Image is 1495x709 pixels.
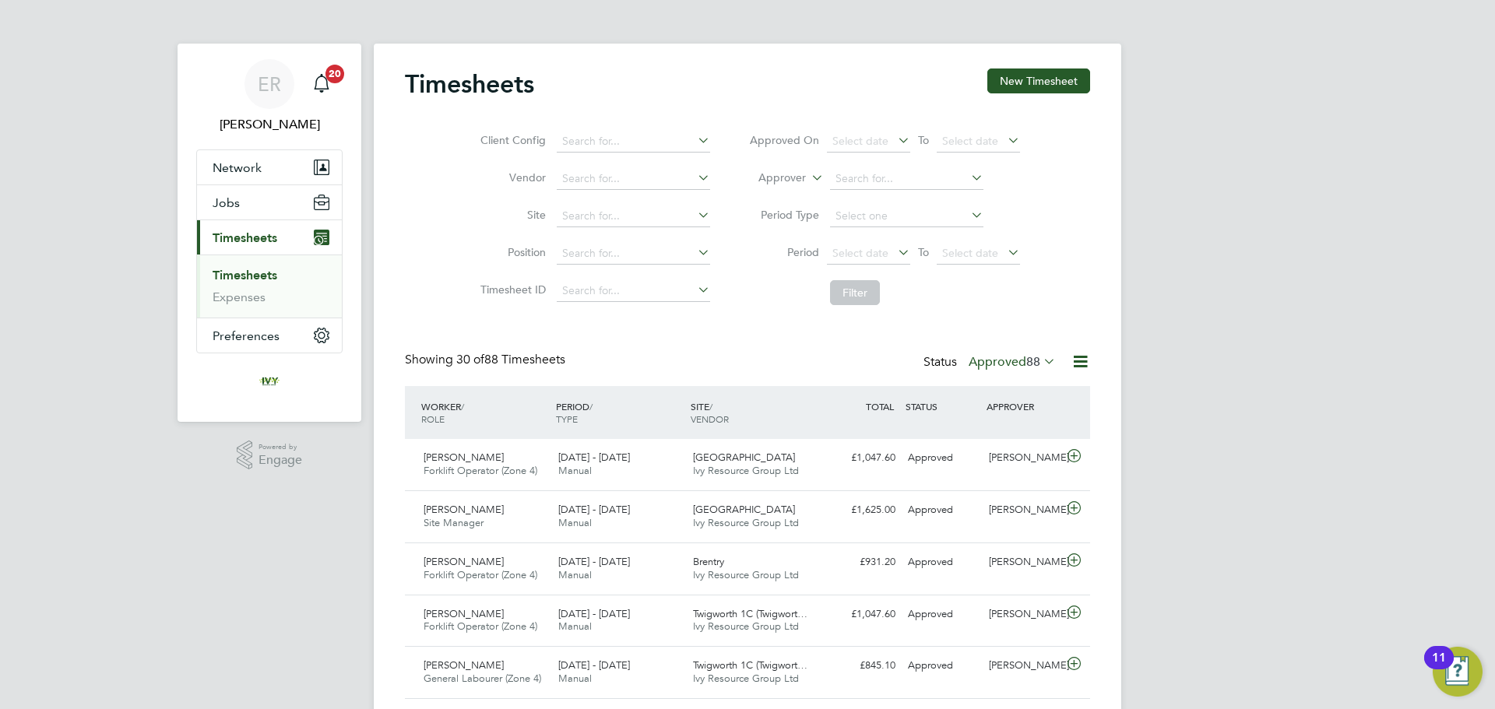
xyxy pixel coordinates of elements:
span: To [913,130,934,150]
input: Select one [830,205,983,227]
div: Approved [902,445,983,471]
div: [PERSON_NAME] [983,602,1064,627]
div: Approved [902,497,983,523]
span: 88 [1026,354,1040,370]
button: Network [197,150,342,184]
button: New Timesheet [987,68,1090,93]
label: Timesheet ID [476,283,546,297]
span: Manual [558,672,592,685]
button: Filter [830,280,880,305]
span: / [461,400,464,412]
label: Client Config [476,133,546,147]
span: Emma Randall [196,115,343,134]
input: Search for... [557,243,710,265]
button: Open Resource Center, 11 new notifications [1433,647,1483,697]
span: Forklift Operator (Zone 4) [424,568,537,581]
input: Search for... [557,168,710,190]
a: 20 [306,59,337,109]
div: Status [923,352,1059,374]
button: Preferences [197,318,342,353]
span: Manual [558,568,592,581]
a: Expenses [213,290,266,304]
span: Manual [558,464,592,477]
span: Ivy Resource Group Ltd [693,516,799,529]
div: £1,047.60 [821,445,902,471]
div: [PERSON_NAME] [983,549,1064,575]
span: Site Manager [424,516,484,529]
input: Search for... [557,280,710,302]
input: Search for... [557,131,710,153]
span: To [913,242,934,262]
h2: Timesheets [405,68,534,100]
div: 11 [1432,658,1446,678]
span: TOTAL [866,400,894,412]
div: [PERSON_NAME] [983,445,1064,471]
div: PERIOD [552,392,687,433]
img: ivyresourcegroup-logo-retina.png [257,369,282,394]
span: Timesheets [213,230,277,245]
label: Period [749,245,819,259]
span: 20 [325,65,344,83]
span: / [589,400,593,412]
span: [PERSON_NAME] [424,658,504,672]
button: Timesheets [197,220,342,254]
span: [PERSON_NAME] [424,503,504,516]
span: Engage [259,454,302,467]
span: Ivy Resource Group Ltd [693,619,799,633]
label: Vendor [476,170,546,184]
span: [PERSON_NAME] [424,451,504,464]
nav: Main navigation [178,44,361,422]
span: Select date [832,134,888,148]
span: / [709,400,712,412]
div: [PERSON_NAME] [983,497,1064,523]
span: VENDOR [691,412,729,425]
span: Twigworth 1C (Twigwort… [693,607,807,620]
span: [PERSON_NAME] [424,555,504,568]
span: [DATE] - [DATE] [558,451,630,464]
span: Twigworth 1C (Twigwort… [693,658,807,672]
div: WORKER [417,392,552,433]
label: Period Type [749,208,819,222]
div: Approved [902,653,983,679]
div: Showing [405,352,568,368]
span: 88 Timesheets [456,352,565,367]
span: Ivy Resource Group Ltd [693,568,799,581]
div: APPROVER [983,392,1064,420]
span: Network [213,160,262,175]
span: Powered by [259,440,302,454]
span: [PERSON_NAME] [424,607,504,620]
label: Approved On [749,133,819,147]
label: Site [476,208,546,222]
a: Go to home page [196,369,343,394]
div: Approved [902,549,983,575]
span: [DATE] - [DATE] [558,658,630,672]
div: SITE [687,392,821,433]
span: Select date [942,246,998,260]
a: ER[PERSON_NAME] [196,59,343,134]
div: £1,047.60 [821,602,902,627]
input: Search for... [830,168,983,190]
div: £1,625.00 [821,497,902,523]
span: TYPE [556,412,578,425]
span: Forklift Operator (Zone 4) [424,619,537,633]
span: [DATE] - [DATE] [558,555,630,568]
span: Select date [832,246,888,260]
button: Jobs [197,185,342,219]
span: [GEOGRAPHIC_DATA] [693,451,795,464]
a: Timesheets [213,268,277,283]
span: 30 of [456,352,484,367]
span: ROLE [421,412,445,425]
div: Approved [902,602,983,627]
label: Approved [969,354,1056,370]
a: Powered byEngage [237,440,303,470]
span: [DATE] - [DATE] [558,503,630,516]
span: Jobs [213,195,240,210]
span: Preferences [213,328,280,343]
div: £845.10 [821,653,902,679]
div: [PERSON_NAME] [983,653,1064,679]
div: STATUS [902,392,983,420]
div: £931.20 [821,549,902,575]
span: Ivy Resource Group Ltd [693,672,799,685]
span: Manual [558,619,592,633]
span: Forklift Operator (Zone 4) [424,464,537,477]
